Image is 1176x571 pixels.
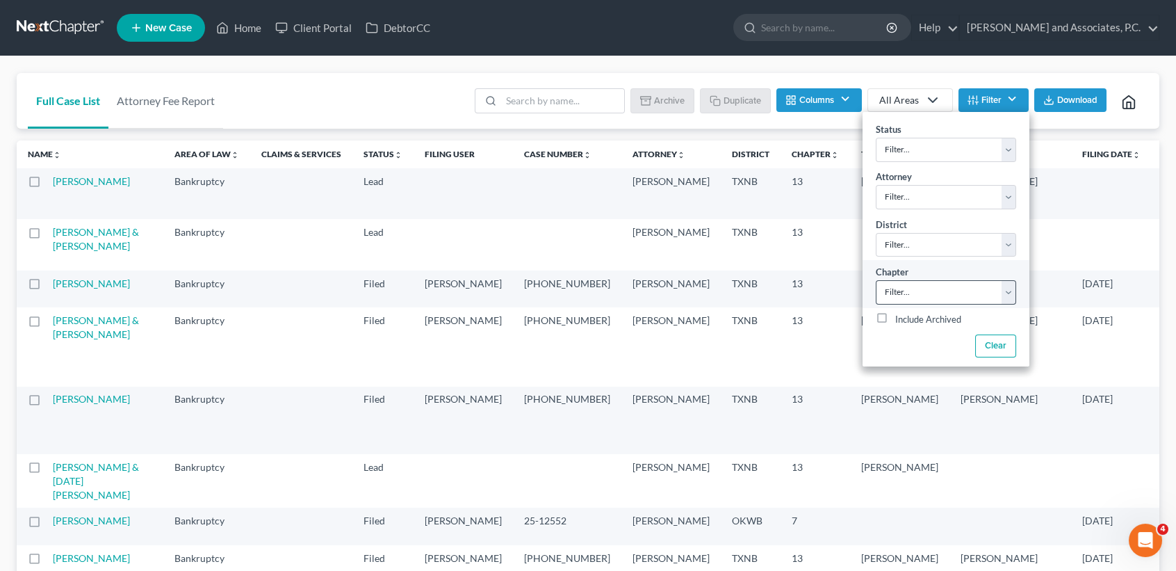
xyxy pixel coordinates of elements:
td: TXNB [721,168,781,219]
span: Download [1057,95,1097,106]
a: [PERSON_NAME] & [PERSON_NAME] [53,226,139,252]
th: District [721,140,781,168]
a: DebtorCC [359,15,437,40]
div: All Areas [879,93,919,107]
td: Lead [352,454,414,508]
th: Filing User [414,140,513,168]
td: Bankruptcy [163,387,250,454]
td: [PERSON_NAME] [949,387,1071,454]
td: TXNB [721,271,781,307]
i: unfold_more [677,151,685,159]
label: Include Archived [895,312,961,328]
a: Attorneyunfold_more [632,149,685,159]
span: New Case [145,23,192,33]
td: Bankruptcy [163,271,250,307]
label: Attorney [876,170,912,184]
div: Filter [863,112,1029,367]
td: Bankruptcy [163,307,250,386]
i: unfold_more [1132,151,1141,159]
input: Search by name... [761,15,888,40]
a: [PERSON_NAME] [53,278,130,289]
td: [DATE] [1071,307,1152,386]
a: Trusteeunfold_more [861,149,906,159]
td: 25-12552 [513,508,621,545]
td: 13 [781,271,850,307]
a: [PERSON_NAME] [53,552,130,564]
td: [PERSON_NAME] [850,307,949,386]
td: [PERSON_NAME] [414,307,513,386]
td: 13 [781,387,850,454]
td: 13 [781,454,850,508]
td: [PERSON_NAME] [621,307,721,386]
td: [PHONE_NUMBER] [513,387,621,454]
a: [PERSON_NAME] [53,175,130,187]
td: [DATE] [1071,271,1152,307]
a: [PERSON_NAME] & [DATE][PERSON_NAME] [53,461,139,501]
a: [PERSON_NAME] & [PERSON_NAME] [53,314,139,340]
a: Case Numberunfold_more [524,149,591,159]
i: unfold_more [583,151,591,159]
td: 7 [781,508,850,545]
td: [PERSON_NAME] [621,508,721,545]
a: Area of Lawunfold_more [174,149,239,159]
td: TXNB [721,219,781,270]
a: [PERSON_NAME] and Associates, P.C. [960,15,1159,40]
td: Filed [352,307,414,386]
td: 13 [781,219,850,270]
td: Lead [352,219,414,270]
td: [PHONE_NUMBER] [513,271,621,307]
th: Claims & Services [250,140,352,168]
td: Lead [352,168,414,219]
td: Bankruptcy [163,454,250,508]
td: [PERSON_NAME] [414,508,513,545]
td: [PERSON_NAME] [414,387,513,454]
a: Statusunfold_more [364,149,402,159]
button: Columns [776,88,861,112]
a: Help [912,15,958,40]
td: [PERSON_NAME] [621,387,721,454]
span: 4 [1157,524,1168,535]
label: District [876,218,907,232]
i: unfold_more [831,151,839,159]
a: Nameunfold_more [28,149,61,159]
i: unfold_more [53,151,61,159]
a: Home [209,15,268,40]
label: Status [876,123,901,137]
td: Bankruptcy [163,168,250,219]
td: Bankruptcy [163,219,250,270]
a: Full Case List [28,73,108,129]
td: [DATE] [1071,387,1152,454]
td: [PERSON_NAME] [621,168,721,219]
td: TXNB [721,454,781,508]
a: Attorney Fee Report [108,73,223,129]
a: [PERSON_NAME] [53,515,130,526]
a: [PERSON_NAME] [53,393,130,405]
button: Clear [974,335,1015,357]
i: unfold_more [394,151,402,159]
i: unfold_more [231,151,239,159]
label: Chapter [876,266,908,280]
a: Client Portal [268,15,359,40]
td: Filed [352,508,414,545]
a: Chapterunfold_more [792,149,839,159]
td: Filed [352,271,414,307]
button: Filter [958,88,1029,112]
td: 13 [781,307,850,386]
td: [PERSON_NAME] [621,454,721,508]
td: 13 [781,168,850,219]
td: Bankruptcy [163,508,250,545]
iframe: Intercom live chat [1129,524,1162,557]
td: [PERSON_NAME] [850,168,949,219]
td: TXNB [721,307,781,386]
button: Download [1034,88,1106,112]
td: [PERSON_NAME] [850,454,949,508]
td: [PERSON_NAME] [414,271,513,307]
td: [PERSON_NAME] [621,271,721,307]
td: [DATE] [1071,508,1152,545]
td: TXNB [721,387,781,454]
td: [PERSON_NAME] [850,387,949,454]
td: [PHONE_NUMBER] [513,307,621,386]
input: Search by name... [501,89,624,113]
td: OKWB [721,508,781,545]
td: [PERSON_NAME] [621,219,721,270]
